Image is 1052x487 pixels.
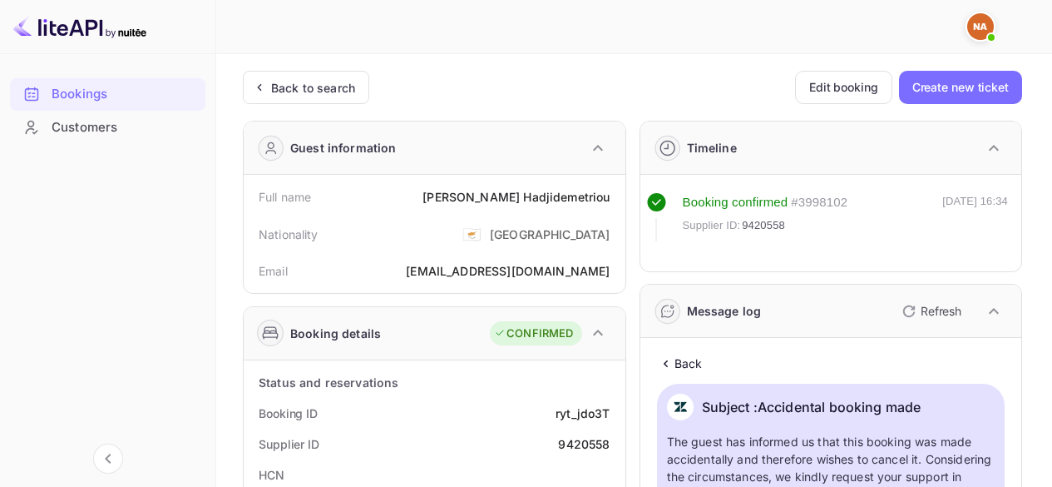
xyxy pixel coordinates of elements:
[462,219,482,249] span: United States
[683,217,741,234] span: Supplier ID:
[290,325,381,342] div: Booking details
[259,466,284,484] div: HCN
[259,226,319,243] div: Nationality
[556,405,610,422] div: ryt_jdo3T
[742,217,785,234] span: 9420558
[259,188,311,206] div: Full name
[259,262,288,280] div: Email
[892,298,968,325] button: Refresh
[942,193,1008,241] div: [DATE] 16:34
[271,79,355,97] div: Back to search
[93,444,123,474] button: Collapse navigation
[494,325,573,342] div: CONFIRMED
[52,118,197,137] div: Customers
[259,435,319,453] div: Supplier ID
[921,302,961,320] p: Refresh
[687,302,762,320] div: Message log
[10,78,205,109] a: Bookings
[683,193,788,212] div: Booking confirmed
[10,112,205,144] div: Customers
[13,13,146,40] img: LiteAPI logo
[422,188,610,206] div: [PERSON_NAME] Hadjidemetriou
[52,85,197,104] div: Bookings
[290,139,397,157] div: Guest information
[674,355,703,372] p: Back
[791,193,847,212] div: # 3998102
[259,374,398,391] div: Status and reservations
[967,13,994,40] img: Nargisse El Aoumari
[490,226,610,243] div: [GEOGRAPHIC_DATA]
[10,112,205,142] a: Customers
[702,394,921,420] p: Subject : Accidental booking made
[558,435,610,453] div: 9420558
[406,262,610,280] div: [EMAIL_ADDRESS][DOMAIN_NAME]
[687,139,737,157] div: Timeline
[795,71,892,104] button: Edit booking
[899,71,1022,104] button: Create new ticket
[259,405,318,422] div: Booking ID
[10,78,205,111] div: Bookings
[667,394,694,420] img: AwvSTEc2VUhQAAAAAElFTkSuQmCC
